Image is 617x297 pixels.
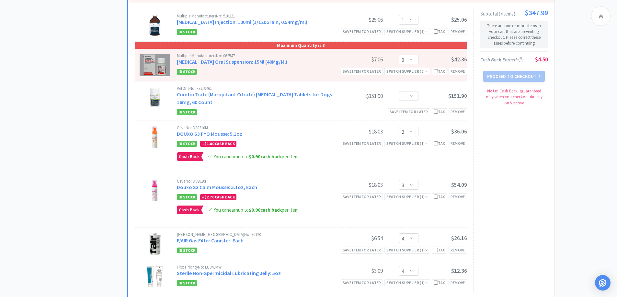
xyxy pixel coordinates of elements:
a: Douxo S3 Calm Mousse: 5.1oz, Each [177,184,257,190]
a: [MEDICAL_DATA] Injection: 100ml (1/120Grain, 0.54mg/ml) [177,19,307,25]
span: $1.80 [204,141,214,146]
span: In Stock [177,194,197,200]
div: Save item for later [341,279,383,286]
div: First Priority No: LU040MW [177,265,334,269]
img: 50a1b6cb78654c4f8c0fb445a55bcad8_10049.png [148,232,161,255]
div: VetOne No: FELIX461 [177,86,334,90]
a: [MEDICAL_DATA] Oral Suspension: 15Ml (40Mg/Ml) [177,58,287,65]
span: You can earn up to per item [214,207,299,213]
div: $18.03 [334,128,383,135]
div: Save item for later [341,193,383,200]
a: DOUXO S3 PYO Mousse: 5.1oz [177,131,242,137]
div: Maximum Quantity is 3 [135,42,467,49]
img: 7b41d444236c4b5ebef798d44f667797_396674.png [151,126,159,148]
span: In Stock [177,109,197,115]
div: + Cash Back [200,194,236,200]
div: Switch Supplier ( 1 ) [386,247,428,253]
div: Tax [434,109,445,115]
div: Multiple Manufacturers No: 062547 [177,54,334,58]
span: $0.90 [249,154,260,160]
div: Save item for later [341,247,383,253]
div: $3.09 [334,267,383,275]
div: Remove [449,28,467,35]
span: In Stock [177,69,197,75]
span: In Stock [177,248,197,253]
div: Ceva No: D98310M [177,126,334,130]
div: $6.54 [334,234,383,242]
div: Tax [434,28,445,35]
span: Cash Back Earned : [480,57,523,63]
a: ComforTrate (Maropitant Citrate) [MEDICAL_DATA] Tablets for Dogs: 16mg, 60 Count [177,91,333,105]
div: Tax [434,68,445,74]
span: $12.36 [451,267,467,274]
span: In Stock [177,141,197,147]
span: You can earn up to per item [214,154,299,160]
div: Switch Supplier ( 1 ) [386,194,428,200]
a: F/AIR Gas Filter Canister: Each [177,237,244,244]
img: a8c22cf0154942cf9e817c58f49e809e_396671.png [151,179,159,202]
div: Switch Supplier ( 2 ) [386,68,428,74]
span: $26.16 [451,235,467,242]
div: $25.06 [334,16,383,24]
div: Switch Supplier ( 1 ) [386,140,428,146]
strong: cash back [249,154,282,160]
div: + Cash Back [200,141,236,147]
div: Tax [434,194,445,200]
p: There are one or more items in your cart that are preventing checkout. Please correct these issue... [483,23,545,47]
span: $347.99 [525,9,548,16]
span: $42.36 [451,56,467,63]
div: Save item for later [341,28,383,35]
a: Sterile Non-Spermicidal Lubricating Jelly: 5oz [177,270,281,276]
img: 02f949279c674bb2901597ffda952738_169129.png [146,265,163,288]
span: $54.09 [451,181,467,188]
span: In Stock [177,29,197,35]
div: Multiple Manufacturers No: 510221 [177,14,334,18]
div: Remove [449,140,467,147]
span: Cash Back [177,153,201,161]
strong: Note: [487,88,498,94]
div: Switch Supplier ( 1 ) [386,28,428,35]
span: $2.70 [204,195,214,199]
img: 0ab41771ed794aacae394503a50ead2b_272985.png [140,54,170,76]
div: Remove [449,68,467,75]
span: Cash Back is guaranteed only when you checkout directly on Vetcove [486,88,543,105]
div: [PERSON_NAME][GEOGRAPHIC_DATA] No: 80120 [177,232,334,237]
div: Tax [434,247,445,253]
div: Open Intercom Messenger [595,275,611,291]
span: $36.06 [451,128,467,135]
div: Save item for later [388,108,430,115]
img: 1c162542b1e74fd8abee8f91407a2ea3_6376.png [148,14,161,37]
span: Cash Back [177,206,201,214]
div: Save item for later [341,68,383,75]
span: $151.90 [448,92,467,100]
div: Remove [449,108,467,115]
div: Remove [449,279,467,286]
div: Switch Supplier ( 1 ) [386,280,428,286]
span: $25.06 [451,16,467,23]
div: Ceva No: D98010P [177,179,334,183]
img: 5e7d24fb6c7b4c9c9392f75164d08b7f_772798.png [147,86,163,109]
div: Save item for later [341,140,383,147]
div: $151.90 [334,92,383,100]
span: $4.50 [535,56,548,63]
div: Remove [449,247,467,253]
div: Remove [449,193,467,200]
span: In Stock [177,280,197,286]
div: Subtotal ( 7 item s ): [480,9,548,16]
strong: cash back [249,207,282,213]
span: $0.90 [249,207,260,213]
div: $7.06 [334,56,383,63]
div: Tax [434,140,445,146]
div: $18.03 [334,181,383,189]
div: Tax [434,280,445,286]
